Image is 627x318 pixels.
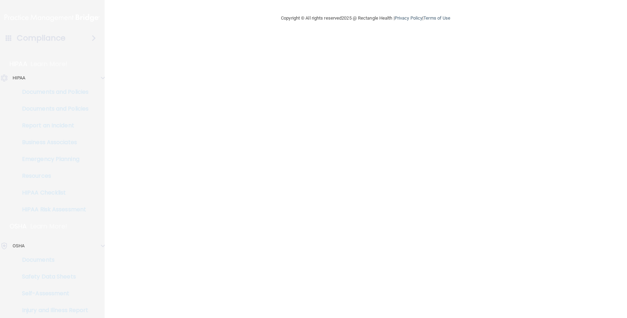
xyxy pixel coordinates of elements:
p: Emergency Planning [5,156,100,163]
p: HIPAA [9,60,27,68]
p: Self-Assessment [5,290,100,297]
p: HIPAA [13,74,26,82]
p: Documents and Policies [5,89,100,96]
a: Terms of Use [423,15,450,21]
img: PMB logo [5,11,100,25]
p: Injury and Illness Report [5,307,100,314]
div: Copyright © All rights reserved 2025 @ Rectangle Health | | [238,7,493,29]
p: Business Associates [5,139,100,146]
p: Learn More! [31,60,68,68]
p: Resources [5,172,100,179]
p: OSHA [9,222,27,231]
h4: Compliance [17,33,65,43]
p: HIPAA Checklist [5,189,100,196]
p: Documents [5,256,100,263]
p: OSHA [13,242,24,250]
p: Documents and Policies [5,105,100,112]
p: Learn More! [30,222,68,231]
a: Privacy Policy [395,15,422,21]
p: Safety Data Sheets [5,273,100,280]
p: HIPAA Risk Assessment [5,206,100,213]
p: Report an Incident [5,122,100,129]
